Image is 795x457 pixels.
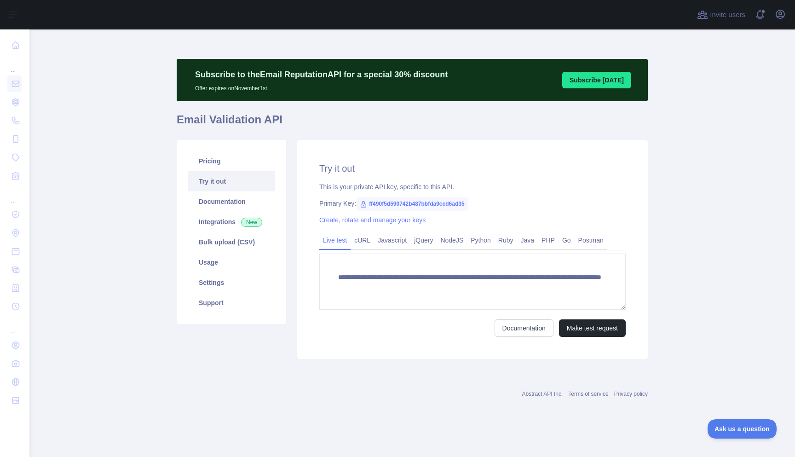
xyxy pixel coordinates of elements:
a: Postman [575,233,607,248]
h1: Email Validation API [177,112,648,134]
a: Documentation [495,319,553,337]
a: Create, rotate and manage your keys [319,216,426,224]
a: Privacy policy [614,391,648,397]
a: PHP [538,233,559,248]
span: ff490f5d590742b487bbfda9ced6ad35 [356,197,468,211]
a: cURL [351,233,374,248]
a: Python [467,233,495,248]
a: jQuery [410,233,437,248]
span: New [241,218,262,227]
iframe: Toggle Customer Support [708,419,777,439]
button: Invite users [695,7,747,22]
a: Pricing [188,151,275,171]
div: ... [7,186,22,204]
span: Invite users [710,10,745,20]
a: Support [188,293,275,313]
button: Subscribe [DATE] [562,72,631,88]
a: Terms of service [568,391,608,397]
a: Try it out [188,171,275,191]
a: Usage [188,252,275,272]
div: ... [7,317,22,335]
a: Go [559,233,575,248]
a: Integrations New [188,212,275,232]
p: Offer expires on November 1st. [195,81,448,92]
div: This is your private API key, specific to this API. [319,182,626,191]
a: Javascript [374,233,410,248]
h2: Try it out [319,162,626,175]
div: Primary Key: [319,199,626,208]
a: Documentation [188,191,275,212]
a: Settings [188,272,275,293]
a: Abstract API Inc. [522,391,563,397]
a: NodeJS [437,233,467,248]
a: Ruby [495,233,517,248]
a: Live test [319,233,351,248]
div: ... [7,55,22,74]
p: Subscribe to the Email Reputation API for a special 30 % discount [195,68,448,81]
a: Java [517,233,538,248]
button: Make test request [559,319,626,337]
a: Bulk upload (CSV) [188,232,275,252]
